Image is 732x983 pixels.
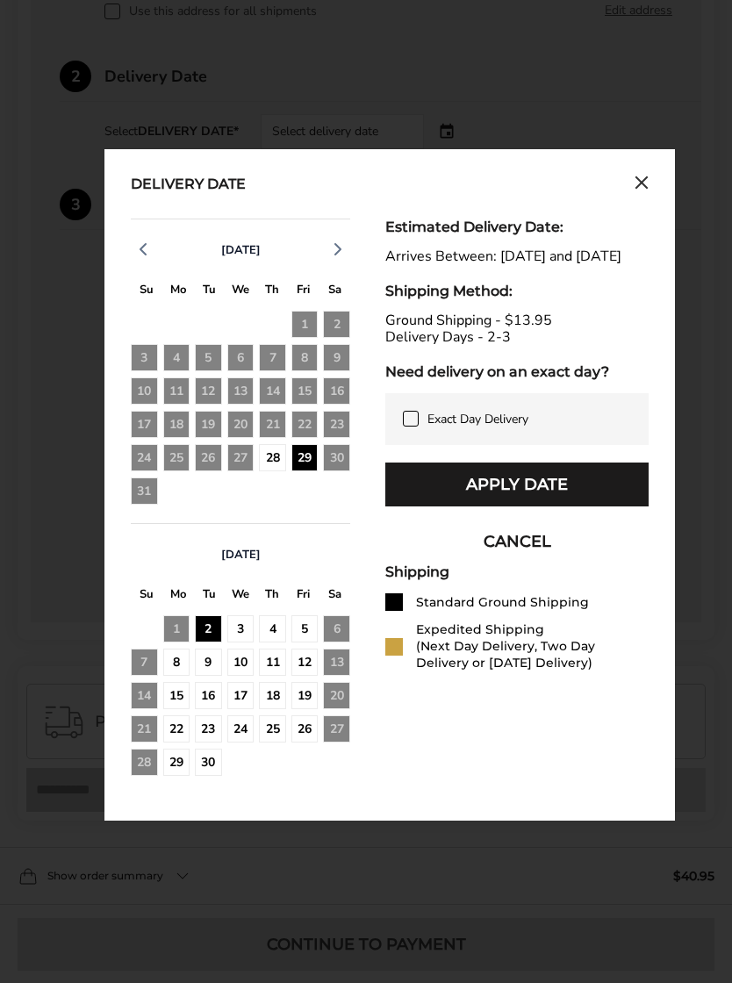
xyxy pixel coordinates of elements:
div: Standard Ground Shipping [416,594,589,611]
div: M [162,583,194,610]
div: Ground Shipping - $13.95 Delivery Days - 2-3 [385,312,649,346]
div: S [319,583,350,610]
div: W [225,278,256,305]
div: S [131,278,162,305]
button: [DATE] [214,242,268,258]
span: [DATE] [221,547,261,563]
button: Apply Date [385,463,649,506]
div: Arrives Between: [DATE] and [DATE] [385,248,649,265]
div: Expedited Shipping (Next Day Delivery, Two Day Delivery or [DATE] Delivery) [416,621,649,671]
div: T [256,278,288,305]
div: M [162,278,194,305]
button: [DATE] [214,547,268,563]
span: Exact Day Delivery [427,411,528,427]
div: Shipping [385,563,649,580]
div: F [288,278,319,305]
div: Need delivery on an exact day? [385,363,649,380]
div: F [288,583,319,610]
button: CANCEL [385,520,649,563]
div: T [193,583,225,610]
div: T [193,278,225,305]
div: S [131,583,162,610]
div: S [319,278,350,305]
div: W [225,583,256,610]
button: Close calendar [635,176,649,195]
div: Shipping Method: [385,283,649,299]
div: T [256,583,288,610]
span: [DATE] [221,242,261,258]
div: Estimated Delivery Date: [385,219,649,235]
div: Delivery Date [131,176,246,195]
